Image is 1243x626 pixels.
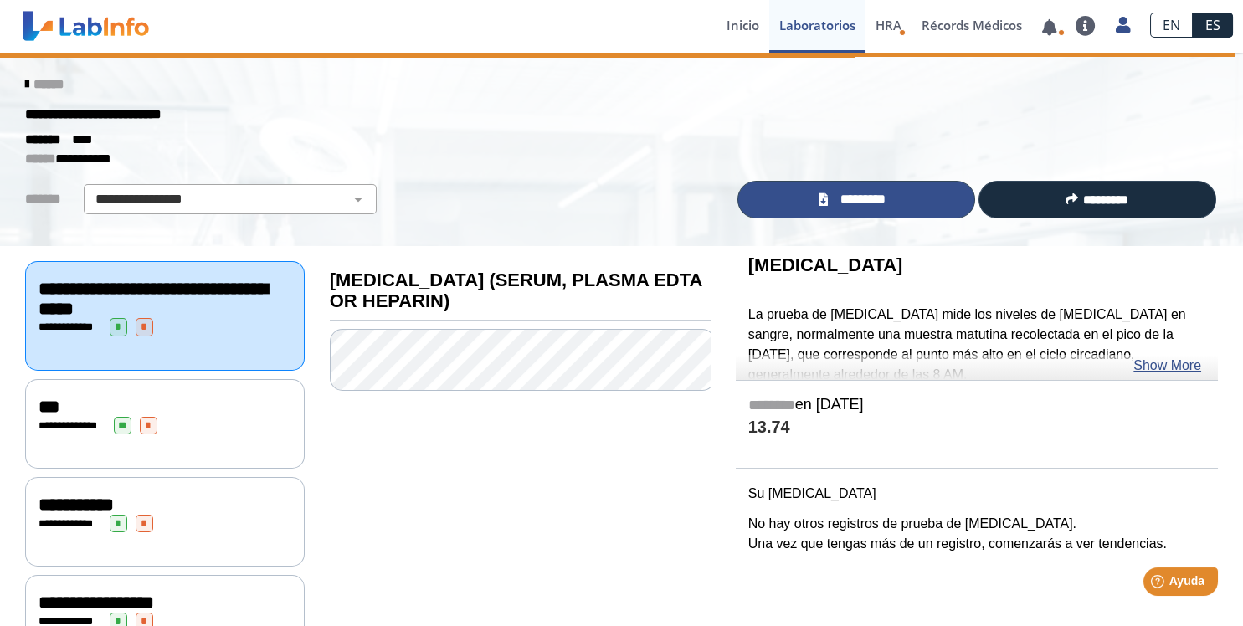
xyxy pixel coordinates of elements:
[748,514,1205,554] p: No hay otros registros de prueba de [MEDICAL_DATA]. Una vez que tengas más de un registro, comenz...
[748,484,1205,504] p: Su [MEDICAL_DATA]
[1150,13,1193,38] a: EN
[748,254,903,275] b: [MEDICAL_DATA]
[1193,13,1233,38] a: ES
[1094,561,1225,608] iframe: Help widget launcher
[748,305,1205,385] p: La prueba de [MEDICAL_DATA] mide los niveles de [MEDICAL_DATA] en sangre, normalmente una muestra...
[330,269,702,311] b: [MEDICAL_DATA] (SERUM, PLASMA EDTA OR HEPARIN)
[1133,356,1201,376] a: Show More
[876,17,901,33] span: HRA
[748,418,1205,439] h4: 13.74
[748,396,1205,415] h5: en [DATE]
